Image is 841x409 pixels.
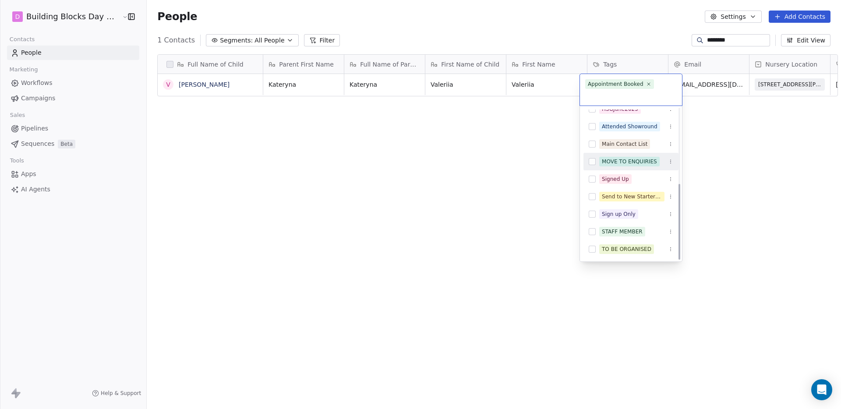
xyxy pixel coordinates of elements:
div: MOVE TO ENQUIRIES [602,158,657,166]
div: Main Contact List [602,140,647,148]
div: TO BE ORGANISED [602,245,651,253]
div: Send to New Starters Pipeline [602,193,662,201]
div: Sign up Only [602,210,636,218]
div: Attended Showround [602,123,657,130]
div: Signed Up [602,175,629,183]
div: Appointment Booked [588,80,643,88]
div: STAFF MEMBER [602,228,643,236]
